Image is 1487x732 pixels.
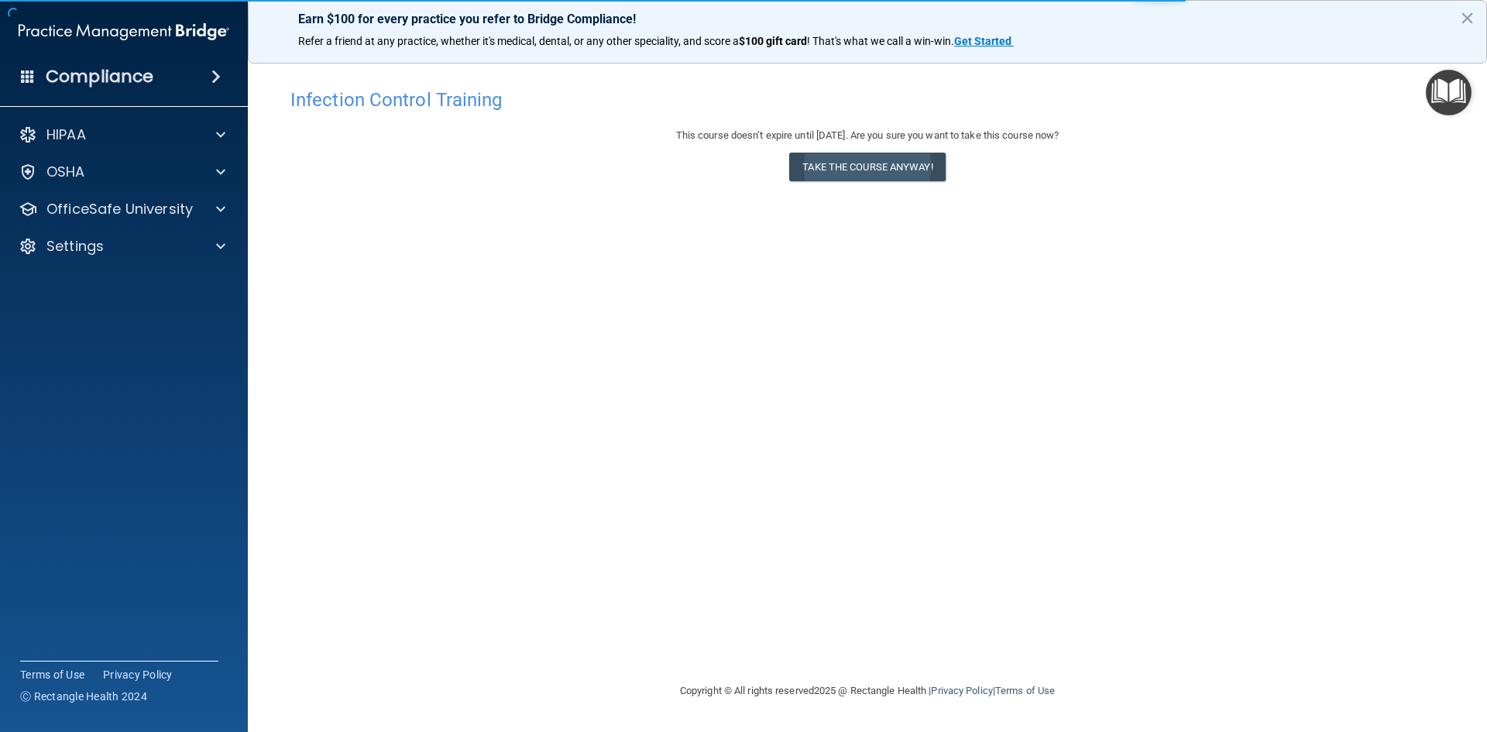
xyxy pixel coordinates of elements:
a: HIPAA [19,125,225,144]
span: Ⓒ Rectangle Health 2024 [20,689,147,704]
strong: $100 gift card [739,35,807,47]
p: OfficeSafe University [46,200,193,218]
a: Get Started [954,35,1014,47]
span: ! That's what we call a win-win. [807,35,954,47]
a: Terms of Use [995,685,1055,696]
p: HIPAA [46,125,86,144]
span: Refer a friend at any practice, whether it's medical, dental, or any other speciality, and score a [298,35,739,47]
strong: Get Started [954,35,1011,47]
button: Close [1460,5,1475,30]
button: Open Resource Center [1426,70,1472,115]
a: Privacy Policy [103,667,173,682]
img: PMB logo [19,16,229,47]
div: Copyright © All rights reserved 2025 @ Rectangle Health | | [585,666,1150,716]
iframe: Drift Widget Chat Controller [1219,622,1468,684]
a: Privacy Policy [931,685,992,696]
div: This course doesn’t expire until [DATE]. Are you sure you want to take this course now? [290,126,1444,145]
p: Settings [46,237,104,256]
h4: Infection Control Training [290,90,1444,110]
button: Take the course anyway! [789,153,945,181]
a: Terms of Use [20,667,84,682]
p: OSHA [46,163,85,181]
a: Settings [19,237,225,256]
a: OfficeSafe University [19,200,225,218]
a: OSHA [19,163,225,181]
h4: Compliance [46,66,153,88]
p: Earn $100 for every practice you refer to Bridge Compliance! [298,12,1437,26]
